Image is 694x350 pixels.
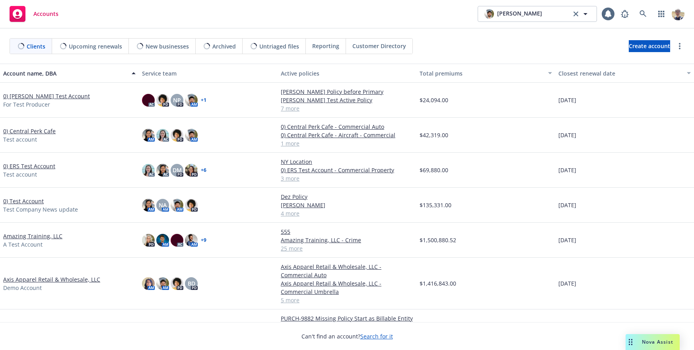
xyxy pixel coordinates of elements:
img: photo [156,94,169,107]
a: + 6 [201,168,206,173]
img: photo [156,277,169,290]
a: [PERSON_NAME] [281,201,413,209]
span: Can't find an account? [301,332,393,340]
span: Create account [629,39,670,54]
span: $135,331.00 [420,201,451,209]
a: Dez Policy [281,192,413,201]
a: [PERSON_NAME] Test Active Policy [281,96,413,104]
img: photo [156,129,169,142]
span: $1,500,880.52 [420,236,456,244]
span: Test account [3,170,37,179]
a: clear selection [571,9,581,19]
img: photo [156,234,169,247]
img: photo [185,129,198,142]
button: Service team [139,64,278,83]
div: Service team [142,69,274,78]
img: photo [171,199,183,212]
span: NA [159,201,167,209]
span: [DATE] [558,166,576,174]
button: Total premiums [416,64,555,83]
a: 1 more [281,139,413,148]
a: 0) [PERSON_NAME] Test Account [3,92,90,100]
span: A Test Account [3,240,43,249]
span: [DATE] [558,279,576,288]
span: NP [173,96,181,104]
span: Demo Account [3,284,42,292]
a: 4 more [281,209,413,218]
a: Accounts [6,3,62,25]
div: Total premiums [420,69,543,78]
span: Test Company News update [3,205,78,214]
span: [DATE] [558,236,576,244]
a: + 9 [201,238,206,243]
span: [DATE] [558,96,576,104]
img: photo [142,164,155,177]
span: [DATE] [558,131,576,139]
img: photo [171,277,183,290]
a: PURCH-9882 Missing Policy Start as Billable Entity - Direct [281,314,413,331]
span: $69,880.00 [420,166,448,174]
div: Account name, DBA [3,69,127,78]
a: Create account [629,40,670,52]
a: [PERSON_NAME] Policy before Primary [281,87,413,96]
img: photo [185,234,198,247]
a: 5 more [281,296,413,304]
a: Switch app [653,6,669,22]
span: DM [173,166,182,174]
button: photo[PERSON_NAME]clear selection [478,6,597,22]
button: Closest renewal date [555,64,694,83]
a: Axis Apparel Retail & Wholesale, LLC - Commercial Umbrella [281,279,413,296]
span: BD [188,279,195,288]
a: Amazing Training, LLC - Crime [281,236,413,244]
button: Nova Assist [626,334,680,350]
span: Untriaged files [259,42,299,51]
span: Test account [3,135,37,144]
a: 25 more [281,244,413,253]
span: $1,416,843.00 [420,279,456,288]
a: 0) Central Perk Cafe [3,127,56,135]
button: Active policies [278,64,416,83]
span: Clients [27,42,45,51]
a: 0) Central Perk Cafe - Aircraft - Commercial [281,131,413,139]
a: 0) ERS Test Account [3,162,55,170]
a: Amazing Training, LLC [3,232,62,240]
span: Upcoming renewals [69,42,122,51]
div: Drag to move [626,334,636,350]
img: photo [185,164,198,177]
a: Axis Apparel Retail & Wholesale, LLC [3,275,100,284]
span: Archived [212,42,236,51]
a: Search for it [360,332,393,340]
a: Axis Apparel Retail & Wholesale, LLC - Commercial Auto [281,262,413,279]
a: 7 more [281,104,413,113]
img: photo [142,234,155,247]
a: 3 more [281,174,413,183]
span: $24,094.00 [420,96,448,104]
span: Accounts [33,11,58,17]
img: photo [156,164,169,177]
span: [DATE] [558,201,576,209]
span: Nova Assist [642,338,673,345]
a: Report a Bug [617,6,633,22]
img: photo [672,8,684,20]
img: photo [171,234,183,247]
span: Reporting [312,42,339,50]
div: Closest renewal date [558,69,682,78]
img: photo [142,277,155,290]
span: $42,319.00 [420,131,448,139]
span: Customer Directory [352,42,406,50]
a: 0) Central Perk Cafe - Commercial Auto [281,122,413,131]
img: photo [142,129,155,142]
a: more [675,41,684,51]
img: photo [171,129,183,142]
img: photo [185,199,198,212]
img: photo [142,94,155,107]
a: NY Location [281,157,413,166]
img: photo [484,9,494,19]
a: 0) Test Account [3,197,44,205]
